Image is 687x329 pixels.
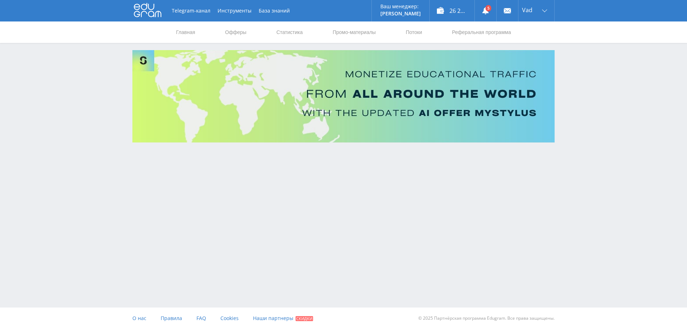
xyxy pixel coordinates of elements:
a: Наши партнеры Скидки [253,308,313,329]
a: Промо-материалы [332,21,376,43]
a: Правила [161,308,182,329]
a: Реферальная программа [451,21,512,43]
a: FAQ [196,308,206,329]
span: Скидки [296,316,313,321]
span: Правила [161,315,182,321]
p: Ваш менеджер: [380,4,421,9]
span: Наши партнеры [253,315,293,321]
img: Banner [132,50,555,142]
a: Потоки [405,21,423,43]
span: Vad [522,7,532,13]
a: Офферы [224,21,247,43]
a: Cookies [220,308,239,329]
span: О нас [132,315,146,321]
a: Статистика [276,21,303,43]
span: Cookies [220,315,239,321]
a: О нас [132,308,146,329]
a: Главная [175,21,196,43]
div: © 2025 Партнёрская программа Edugram. Все права защищены. [347,308,555,329]
p: [PERSON_NAME] [380,11,421,16]
span: FAQ [196,315,206,321]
